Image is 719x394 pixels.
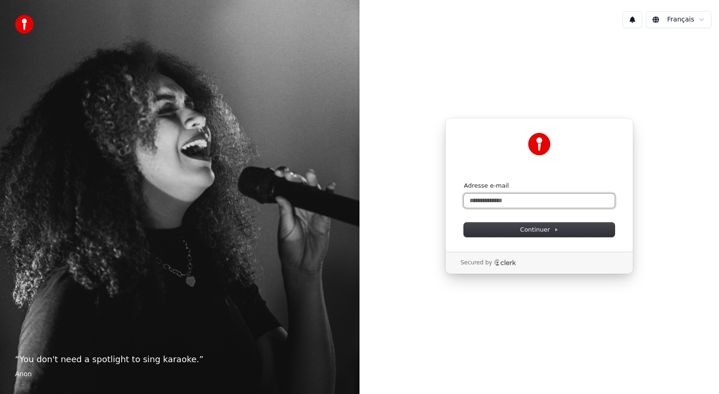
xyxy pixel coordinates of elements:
img: Youka [528,133,550,155]
button: Continuer [464,223,615,237]
span: Continuer [520,226,558,234]
a: Clerk logo [494,259,516,266]
p: Secured by [461,259,492,267]
img: youka [15,15,34,34]
p: “ You don't need a spotlight to sing karaoke. ” [15,353,345,366]
label: Adresse e-mail [464,182,509,190]
footer: Anon [15,370,345,379]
